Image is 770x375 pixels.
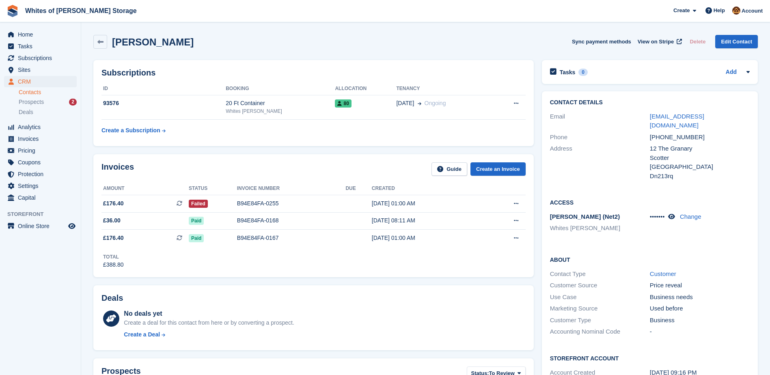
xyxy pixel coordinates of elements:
div: Customer Source [550,281,650,290]
span: Online Store [18,220,67,232]
span: Ongoing [425,100,446,106]
a: Create a Deal [124,330,294,339]
a: menu [4,41,77,52]
h2: Subscriptions [101,68,526,78]
a: menu [4,133,77,144]
div: Create a Subscription [101,126,160,135]
div: Whites [PERSON_NAME] [226,108,335,115]
div: Scotter [650,153,750,163]
div: 2 [69,99,77,106]
a: Add [726,68,737,77]
h2: [PERSON_NAME] [112,37,194,47]
th: Tenancy [396,82,492,95]
div: Used before [650,304,750,313]
a: Whites of [PERSON_NAME] Storage [22,4,140,17]
span: Coupons [18,157,67,168]
img: stora-icon-8386f47178a22dfd0bd8f6a31ec36ba5ce8667c1dd55bd0f319d3a0aa187defe.svg [6,5,19,17]
a: menu [4,168,77,180]
th: Created [372,182,482,195]
div: - [650,327,750,336]
a: Create a Subscription [101,123,166,138]
a: Preview store [67,221,77,231]
span: [PERSON_NAME] (Net2) [550,213,620,220]
h2: Access [550,198,750,206]
span: Protection [18,168,67,180]
h2: Contact Details [550,99,750,106]
h2: Tasks [560,69,576,76]
div: 93576 [101,99,226,108]
div: [GEOGRAPHIC_DATA] [650,162,750,172]
li: Whites [PERSON_NAME] [550,224,650,233]
button: Sync payment methods [572,35,631,48]
th: Due [345,182,371,195]
a: Contacts [19,88,77,96]
div: [PHONE_NUMBER] [650,133,750,142]
a: [EMAIL_ADDRESS][DOMAIN_NAME] [650,113,704,129]
span: £176.40 [103,199,124,208]
div: 12 The Granary [650,144,750,153]
a: menu [4,29,77,40]
div: Address [550,144,650,181]
div: Marketing Source [550,304,650,313]
span: Help [714,6,725,15]
span: Home [18,29,67,40]
span: Storefront [7,210,81,218]
span: Paid [189,234,204,242]
div: B94E84FA-0168 [237,216,346,225]
span: Subscriptions [18,52,67,64]
a: Deals [19,108,77,116]
span: Sites [18,64,67,75]
div: Total [103,253,124,261]
th: Invoice number [237,182,346,195]
h2: About [550,255,750,263]
div: Dn213rq [650,172,750,181]
span: Create [673,6,690,15]
th: Booking [226,82,335,95]
div: B94E84FA-0167 [237,234,346,242]
span: £36.00 [103,216,121,225]
span: CRM [18,76,67,87]
span: Analytics [18,121,67,133]
div: Create a deal for this contact from here or by converting a prospect. [124,319,294,327]
div: £388.80 [103,261,124,269]
h2: Storefront Account [550,354,750,362]
button: Delete [686,35,709,48]
div: 0 [578,69,588,76]
span: 80 [335,99,351,108]
div: Accounting Nominal Code [550,327,650,336]
a: Guide [431,162,467,176]
span: Deals [19,108,33,116]
a: Customer [650,270,676,277]
span: £176.40 [103,234,124,242]
div: Business needs [650,293,750,302]
a: menu [4,192,77,203]
a: menu [4,64,77,75]
th: Allocation [335,82,396,95]
span: Account [742,7,763,15]
div: [DATE] 08:11 AM [372,216,482,225]
div: Create a Deal [124,330,160,339]
span: Paid [189,217,204,225]
th: ID [101,82,226,95]
h2: Deals [101,293,123,303]
div: [DATE] 01:00 AM [372,199,482,208]
div: Customer Type [550,316,650,325]
span: Settings [18,180,67,192]
th: Amount [101,182,189,195]
span: Failed [189,200,208,208]
div: Business [650,316,750,325]
a: menu [4,121,77,133]
div: No deals yet [124,309,294,319]
a: menu [4,157,77,168]
div: [DATE] 01:00 AM [372,234,482,242]
span: Prospects [19,98,44,106]
a: menu [4,180,77,192]
span: [DATE] [396,99,414,108]
div: Contact Type [550,269,650,279]
span: Invoices [18,133,67,144]
span: Pricing [18,145,67,156]
div: Use Case [550,293,650,302]
a: Create an Invoice [470,162,526,176]
a: View on Stripe [634,35,684,48]
a: menu [4,76,77,87]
